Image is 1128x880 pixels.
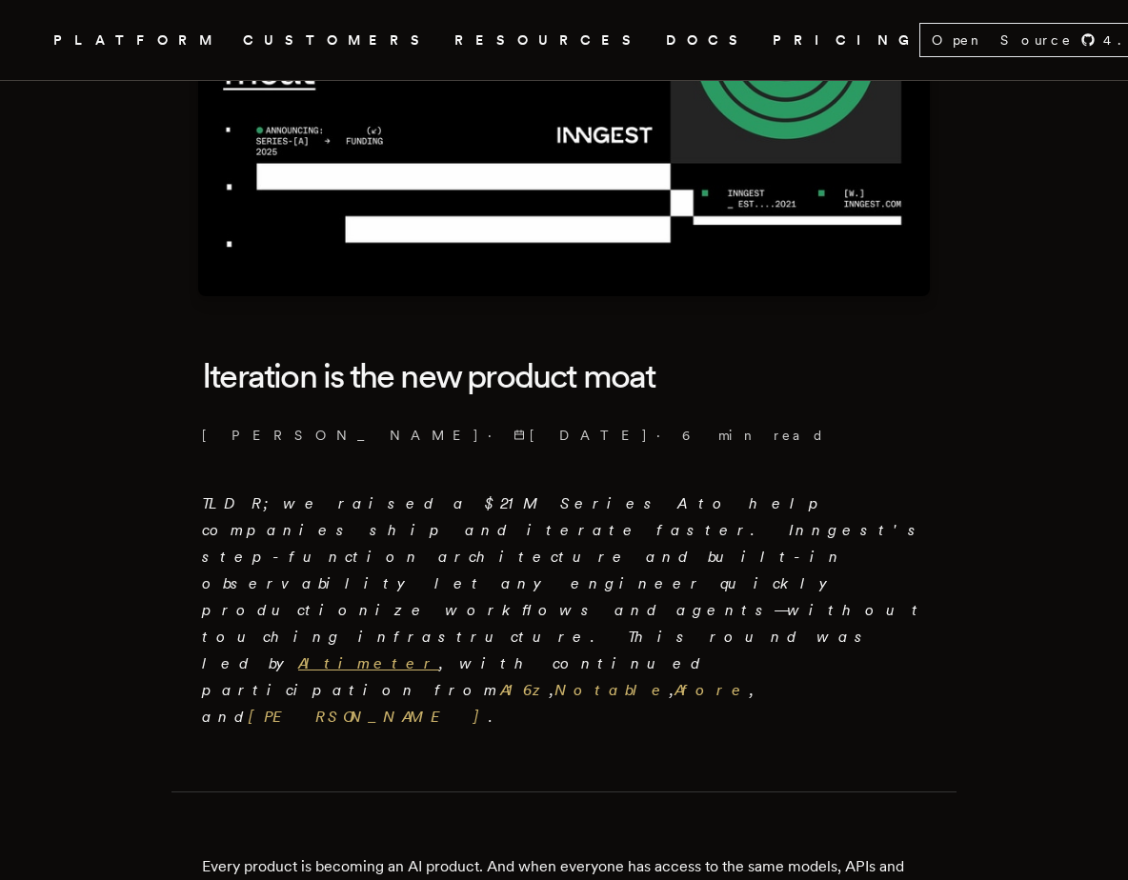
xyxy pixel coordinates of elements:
[675,681,750,699] a: Afore
[932,30,1073,50] span: Open Source
[202,426,926,445] p: · ·
[202,426,480,445] a: [PERSON_NAME]
[500,681,550,699] a: A16z
[202,494,926,726] em: TLDR; we raised a $21M Series A to help companies ship and iterate faster. Inngest's step-functio...
[773,29,919,52] a: PRICING
[454,29,643,52] button: RESOURCES
[682,426,825,445] span: 6 min read
[249,708,489,726] a: [PERSON_NAME]
[298,654,439,672] a: Altimeter
[666,29,750,52] a: DOCS
[243,29,432,52] a: CUSTOMERS
[554,681,670,699] a: Notable
[202,342,926,410] h1: Iteration is the new product moat
[514,426,649,445] span: [DATE]
[53,29,220,52] button: PLATFORM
